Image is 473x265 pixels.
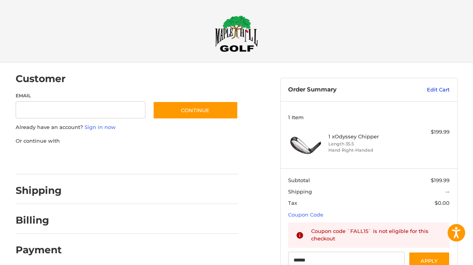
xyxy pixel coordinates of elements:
[398,86,450,94] a: Edit Cart
[16,214,61,226] h2: Billing
[288,211,323,218] a: Coupon Code
[328,147,407,154] li: Hand Right-Handed
[288,114,450,120] h3: 1 Item
[145,152,204,167] iframe: PayPal-venmo
[328,141,407,147] li: Length 35.5
[13,152,72,167] iframe: PayPal-paypal
[288,177,310,183] span: Subtotal
[288,188,312,195] span: Shipping
[79,152,138,167] iframe: PayPal-paylater
[311,227,442,243] div: Coupon code `FALL15` is not eligible for this checkout
[435,200,450,206] span: $0.00
[16,244,62,256] h2: Payment
[328,133,407,140] h4: 1 x Odyssey Chipper
[16,137,238,145] p: Or continue with
[215,15,258,52] img: Maple Hill Golf
[431,177,450,183] span: $199.99
[153,101,238,119] button: Continue
[84,124,116,130] a: Sign in now
[16,184,62,197] h2: Shipping
[16,73,66,85] h2: Customer
[16,124,238,131] p: Already have an account?
[16,92,145,99] label: Email
[409,128,450,136] div: $199.99
[446,188,450,195] span: --
[288,200,297,206] span: Tax
[288,86,398,94] h3: Order Summary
